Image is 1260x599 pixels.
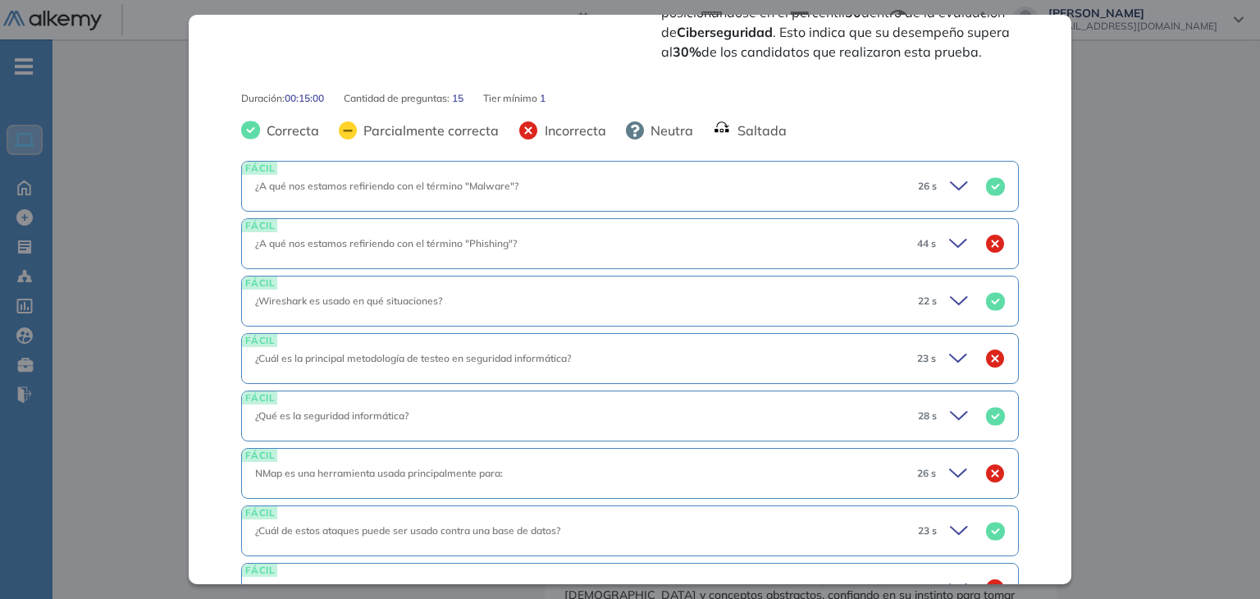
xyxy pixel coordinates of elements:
[918,179,937,194] span: 26 s
[242,219,277,231] span: FÁCIL
[845,4,861,21] strong: 30
[917,581,936,596] span: 23 s
[918,294,937,309] span: 22 s
[917,466,936,481] span: 26 s
[242,391,277,404] span: FÁCIL
[260,121,319,140] span: Correcta
[242,449,277,461] span: FÁCIL
[918,409,937,423] span: 28 s
[285,91,324,106] span: 00:15:00
[357,121,499,140] span: Parcialmente correcta
[255,409,409,422] span: ¿Qué es la seguridad informática?
[255,524,560,537] span: ¿Cuál de estos ataques puede ser usado contra una base de datos?
[241,91,285,106] span: Duración :
[242,506,277,519] span: FÁCIL
[644,121,693,140] span: Neutra
[255,582,577,594] span: ¿Qué rol cumplen las funciones de [PERSON_NAME] en la criptografía?
[255,467,503,479] span: NMap es una herramienta usada principalmente para:
[242,334,277,346] span: FÁCIL
[673,43,701,60] strong: 30%
[918,524,937,538] span: 23 s
[255,352,571,364] span: ¿Cuál es la principal metodología de testeo en seguridad informática?
[917,351,936,366] span: 23 s
[452,91,463,106] span: 15
[540,91,546,106] span: 1
[677,24,773,40] strong: Ciberseguridad
[255,237,517,249] span: ¿A qué nos estamos refiriendo con el término "Phishing"?
[917,236,936,251] span: 44 s
[242,277,277,289] span: FÁCIL
[483,91,540,106] span: Tier mínimo
[538,121,606,140] span: Incorrecta
[242,564,277,576] span: FÁCIL
[255,180,518,192] span: ¿A qué nos estamos refiriendo con el término "Malware"?
[344,91,452,106] span: Cantidad de preguntas:
[731,121,787,140] span: Saltada
[255,295,442,307] span: ¿Wireshark es usado en qué situaciones?
[242,162,277,174] span: FÁCIL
